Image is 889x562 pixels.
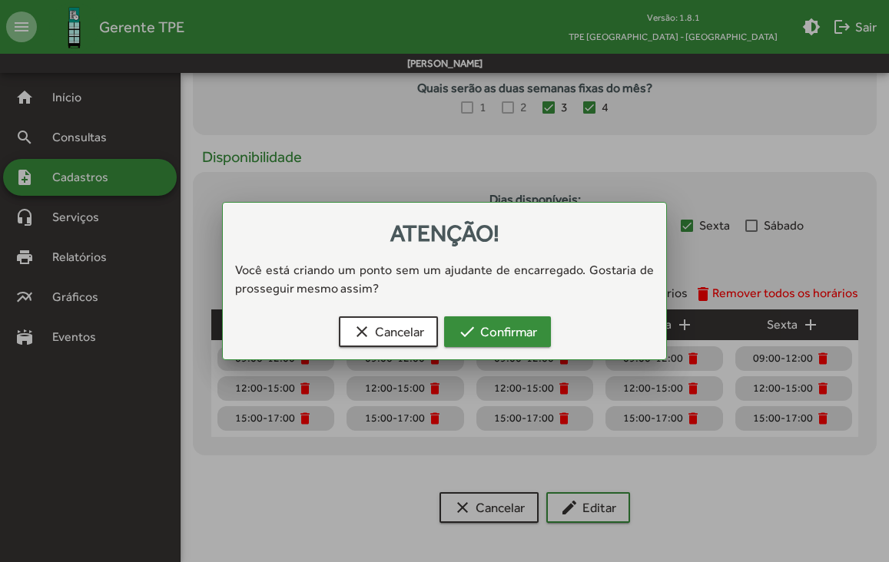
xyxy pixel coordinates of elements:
[444,316,551,347] button: Confirmar
[458,322,476,341] mat-icon: check
[223,261,666,298] div: Você está criando um ponto sem um ajudante de encarregado. Gostaria de prosseguir mesmo assim?
[390,220,499,246] span: Atenção!
[353,322,371,341] mat-icon: clear
[458,318,537,345] span: Confirmar
[353,318,424,345] span: Cancelar
[339,316,438,347] button: Cancelar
